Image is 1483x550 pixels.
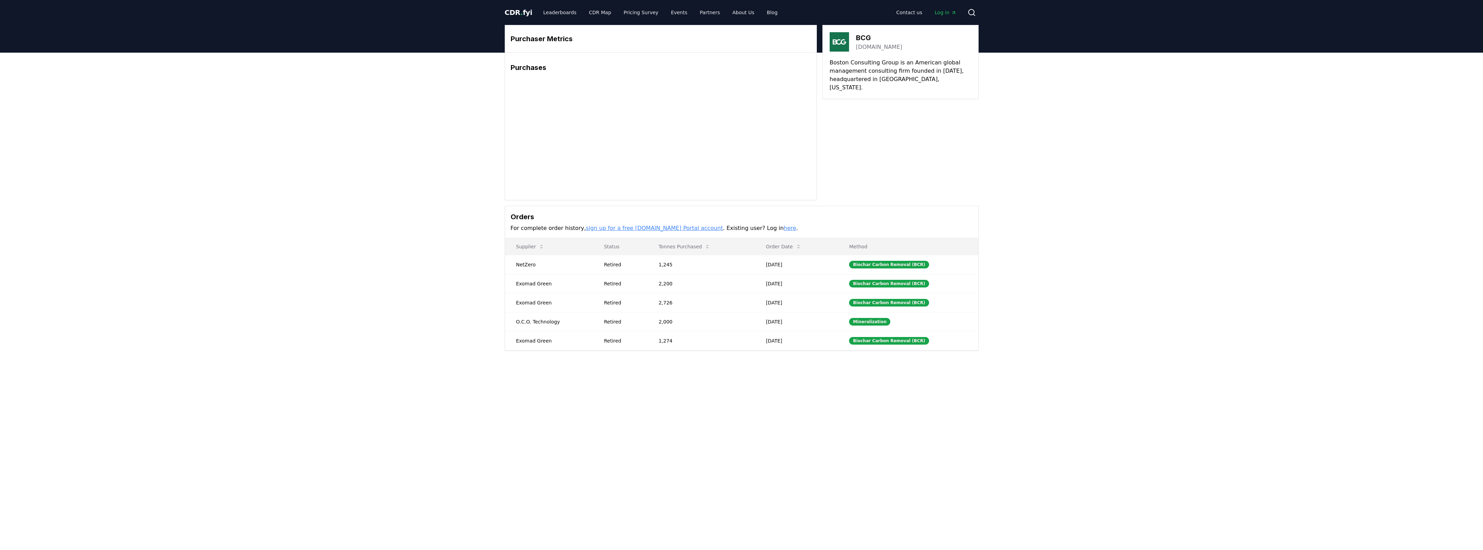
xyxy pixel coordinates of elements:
[755,293,838,312] td: [DATE]
[505,331,593,350] td: Exomad Green
[511,224,973,232] p: For complete order history, . Existing user? Log in .
[505,255,593,274] td: NetZero
[511,240,550,254] button: Supplier
[647,255,755,274] td: 1,245
[856,33,902,43] h3: BCG
[849,280,929,287] div: Biochar Carbon Removal (BCR)
[647,293,755,312] td: 2,726
[891,6,928,19] a: Contact us
[583,6,617,19] a: CDR Map
[755,274,838,293] td: [DATE]
[761,6,783,19] a: Blog
[856,43,902,51] a: [DOMAIN_NAME]
[511,212,973,222] h3: Orders
[505,293,593,312] td: Exomad Green
[505,8,532,17] a: CDR.fyi
[935,9,956,16] span: Log in
[538,6,582,19] a: Leaderboards
[647,331,755,350] td: 1,274
[653,240,716,254] button: Tonnes Purchased
[849,261,929,268] div: Biochar Carbon Removal (BCR)
[647,312,755,331] td: 2,000
[604,280,642,287] div: Retired
[538,6,783,19] nav: Main
[830,32,849,52] img: BCG-logo
[604,337,642,344] div: Retired
[647,274,755,293] td: 2,200
[830,59,971,92] p: Boston Consulting Group is an American global management consulting firm founded in [DATE], headq...
[755,312,838,331] td: [DATE]
[505,8,532,17] span: CDR fyi
[694,6,725,19] a: Partners
[604,299,642,306] div: Retired
[755,331,838,350] td: [DATE]
[586,225,723,231] a: sign up for a free [DOMAIN_NAME] Portal account
[604,261,642,268] div: Retired
[755,255,838,274] td: [DATE]
[844,243,972,250] p: Method
[849,299,929,307] div: Biochar Carbon Removal (BCR)
[849,318,890,326] div: Mineralization
[511,62,811,73] h3: Purchases
[891,6,962,19] nav: Main
[618,6,664,19] a: Pricing Survey
[511,34,811,44] h3: Purchaser Metrics
[760,240,807,254] button: Order Date
[784,225,796,231] a: here
[727,6,760,19] a: About Us
[598,243,642,250] p: Status
[604,318,642,325] div: Retired
[505,312,593,331] td: O.C.O. Technology
[520,8,523,17] span: .
[929,6,962,19] a: Log in
[505,274,593,293] td: Exomad Green
[849,337,929,345] div: Biochar Carbon Removal (BCR)
[665,6,693,19] a: Events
